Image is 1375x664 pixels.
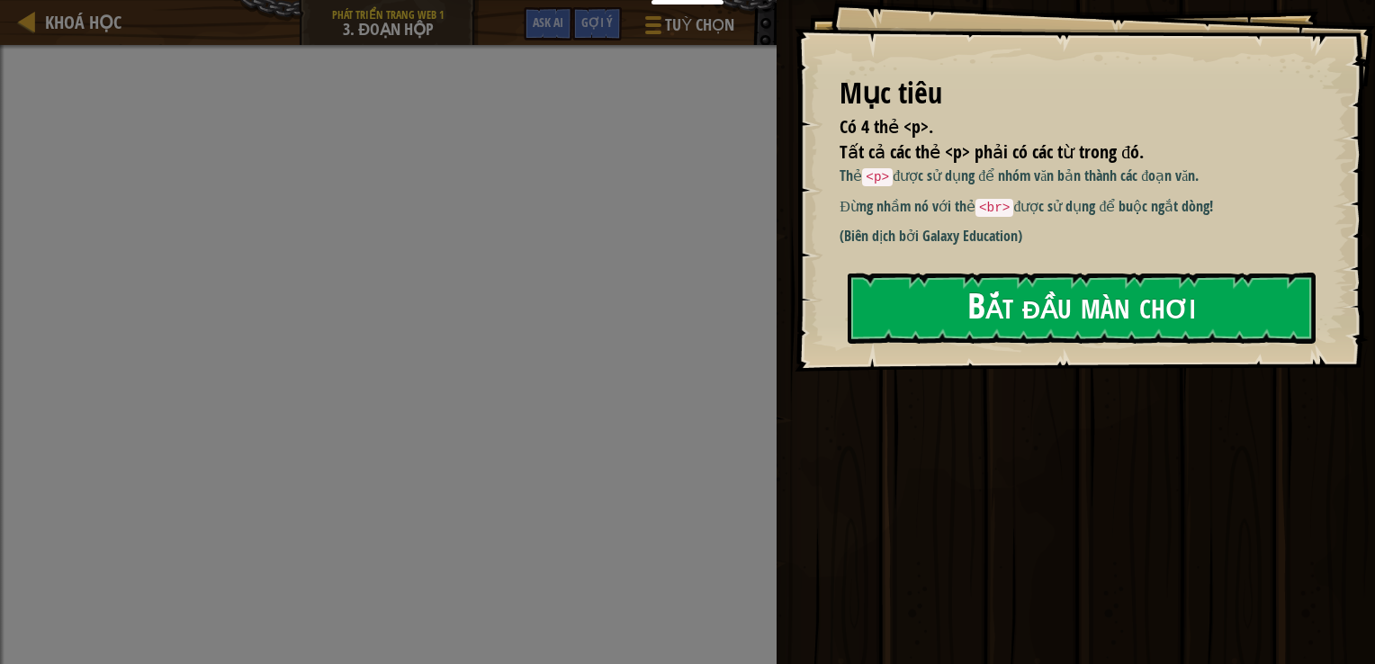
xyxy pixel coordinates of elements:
[631,7,745,49] button: Tuỳ chọn
[840,166,1326,187] p: Thẻ được sử dụng để nhóm văn bản thành các đoạn văn.
[840,196,1326,218] p: Đừng nhầm nó với thẻ được sử dụng để buộc ngắt dòng!
[665,13,734,37] span: Tuỳ chọn
[36,10,121,34] a: Khoá học
[840,73,1312,114] div: Mục tiêu
[862,168,893,186] code: <p>
[533,13,563,31] span: Ask AI
[817,114,1308,140] li: Có 4 thẻ <p>.
[840,226,1326,247] p: (Biên dịch bởi Galaxy Education)
[524,7,572,40] button: Ask AI
[840,139,1144,164] span: Tất cả các thẻ <p> phải có các từ trong đó.
[975,199,1014,217] code: <br>
[848,273,1316,344] button: Bắt đầu màn chơi
[581,13,613,31] span: Gợi ý
[817,139,1308,166] li: Tất cả các thẻ <p> phải có các từ trong đó.
[45,10,121,34] span: Khoá học
[840,114,933,139] span: Có 4 thẻ <p>.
